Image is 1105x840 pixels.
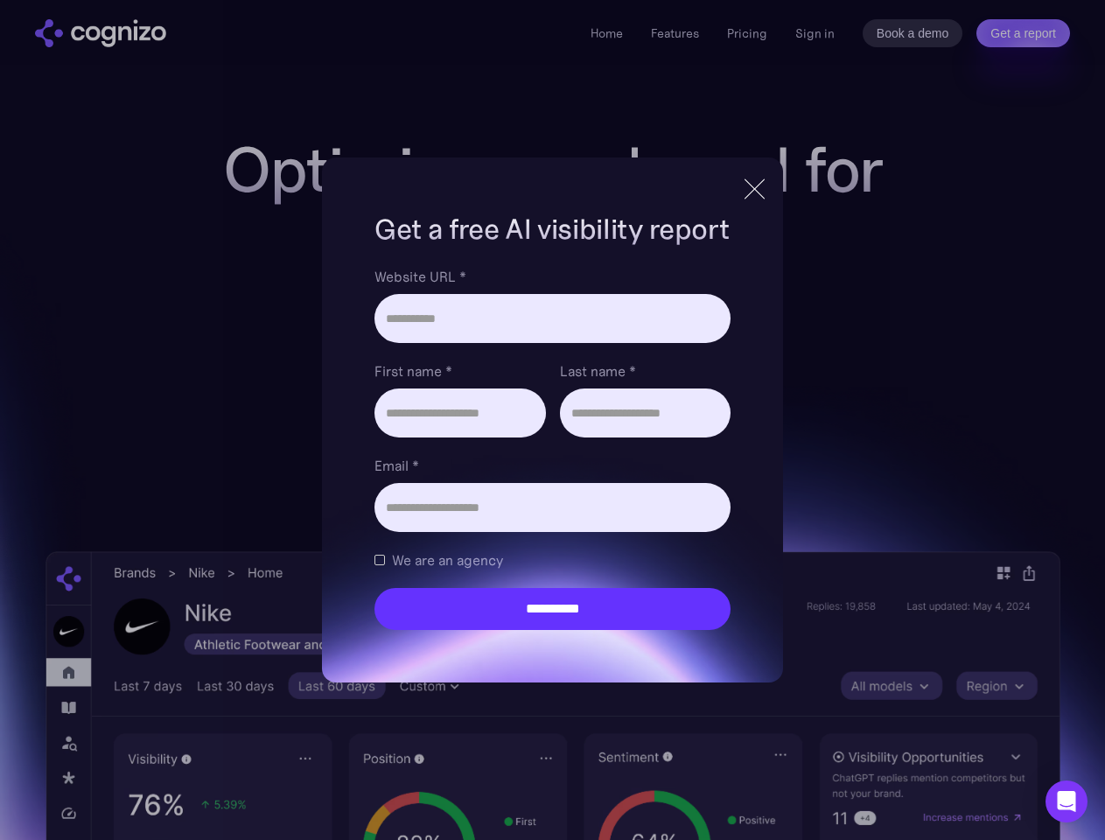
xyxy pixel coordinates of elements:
[374,455,730,476] label: Email *
[560,360,731,381] label: Last name *
[374,266,730,287] label: Website URL *
[374,266,730,630] form: Brand Report Form
[1046,780,1088,822] div: Open Intercom Messenger
[374,360,545,381] label: First name *
[392,549,503,570] span: We are an agency
[374,210,730,248] h1: Get a free AI visibility report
